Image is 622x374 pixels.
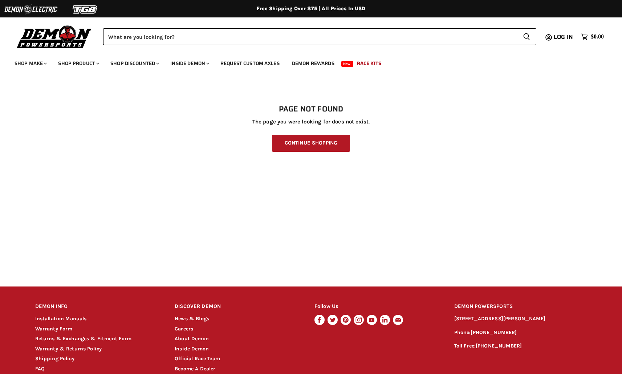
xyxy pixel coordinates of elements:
a: Demon Rewards [286,56,340,71]
p: [STREET_ADDRESS][PERSON_NAME] [454,315,587,323]
button: Search [517,28,536,45]
a: Official Race Team [175,355,220,362]
a: Shop Make [9,56,51,71]
a: News & Blogs [175,316,209,322]
a: Become A Dealer [175,366,215,372]
a: Careers [175,326,193,332]
h2: Follow Us [314,298,440,315]
a: Shop Product [53,56,103,71]
p: The page you were looking for does not exist. [35,119,587,125]
a: Warranty Form [35,326,73,332]
a: Race Kits [351,56,387,71]
a: Shop Discounted [105,56,163,71]
h2: DISCOVER DEMON [175,298,301,315]
p: Toll Free: [454,342,587,350]
form: Product [103,28,536,45]
img: TGB Logo 2 [58,3,113,16]
span: $0.00 [591,33,604,40]
h2: DEMON INFO [35,298,161,315]
span: Log in [554,32,573,41]
a: Returns & Exchanges & Fitment Form [35,336,132,342]
div: Free Shipping Over $75 | All Prices In USD [21,5,602,12]
img: Demon Electric Logo 2 [4,3,58,16]
a: Shipping Policy [35,355,74,362]
span: New! [341,61,354,67]
h2: DEMON POWERSPORTS [454,298,587,315]
a: [PHONE_NUMBER] [471,329,517,336]
a: Inside Demon [175,346,209,352]
a: [PHONE_NUMBER] [476,343,522,349]
a: Warranty & Returns Policy [35,346,102,352]
a: Installation Manuals [35,316,87,322]
a: About Demon [175,336,209,342]
a: $0.00 [577,32,607,42]
a: Continue Shopping [272,135,350,152]
h1: Page not found [35,105,587,114]
input: Search [103,28,517,45]
a: Log in [550,34,577,40]
img: Demon Powersports [15,24,94,49]
p: Phone: [454,329,587,337]
a: FAQ [35,366,45,372]
a: Request Custom Axles [215,56,285,71]
a: Inside Demon [165,56,214,71]
ul: Main menu [9,53,602,71]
